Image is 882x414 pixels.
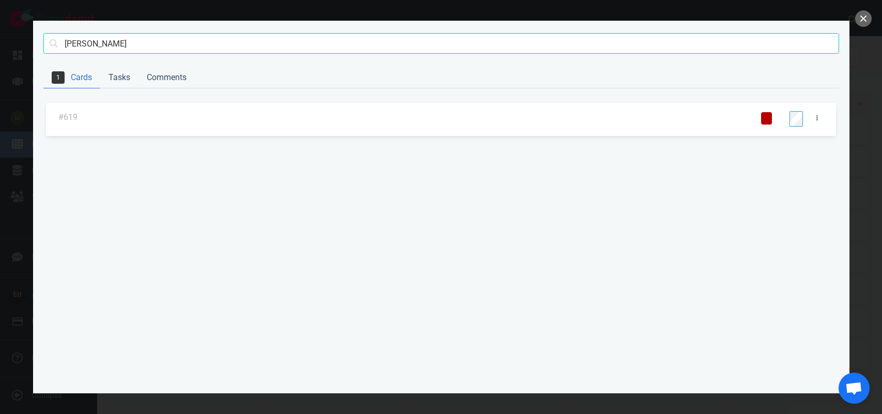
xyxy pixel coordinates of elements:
[43,33,839,54] input: Search cards, tasks, or comments with text or ids
[855,10,872,27] button: close
[43,67,100,88] a: Cards
[100,67,138,88] a: Tasks
[58,112,78,122] a: #619
[839,373,870,404] a: Aprire la chat
[138,67,195,88] a: Comments
[52,71,65,84] span: 1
